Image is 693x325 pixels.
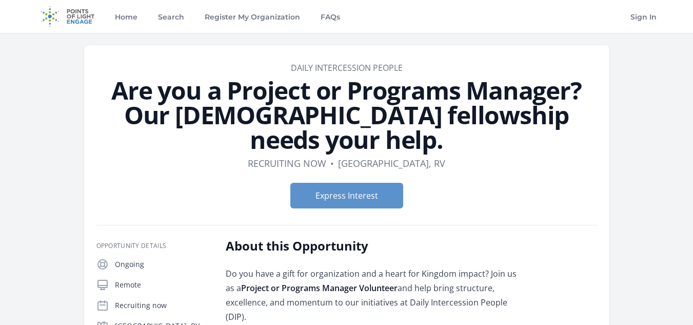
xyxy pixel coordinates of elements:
[226,266,526,324] p: Do you have a gift for organization and a heart for Kingdom impact? Join us as a and help bring s...
[96,78,597,152] h1: Are you a Project or Programs Manager? Our [DEMOGRAPHIC_DATA] fellowship needs your help.
[241,282,398,294] strong: Project or Programs Manager Volunteer
[291,62,403,73] a: Daily Intercession People
[115,280,209,290] p: Remote
[248,156,326,170] dd: Recruiting now
[115,259,209,270] p: Ongoing
[290,183,403,208] button: Express Interest
[96,242,209,250] h3: Opportunity Details
[226,238,526,254] h2: About this Opportunity
[115,300,209,311] p: Recruiting now
[338,156,445,170] dd: [GEOGRAPHIC_DATA], RV
[330,156,334,170] div: •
